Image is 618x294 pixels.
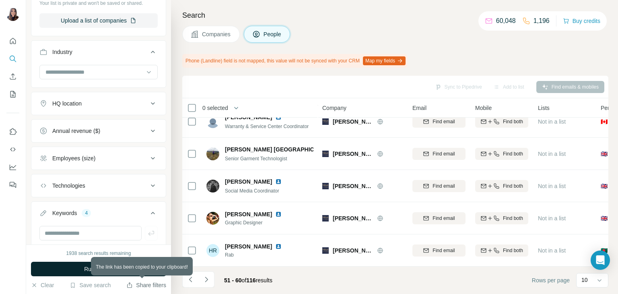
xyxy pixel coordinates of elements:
span: Find email [433,150,455,157]
div: HQ location [52,99,82,108]
span: Rab [225,251,291,259]
span: Find email [433,215,455,222]
button: HQ location [31,94,166,113]
button: Run search [31,262,166,276]
img: Avatar [6,8,19,21]
span: Find email [433,118,455,125]
span: Email [412,104,426,112]
button: Clear [31,281,54,289]
button: Use Surfe on LinkedIn [6,124,19,139]
span: Graphic Designer [225,219,291,226]
button: Feedback [6,178,19,192]
img: LinkedIn logo [275,211,282,217]
img: LinkedIn logo [275,178,282,185]
span: Find both [503,150,523,157]
span: [PERSON_NAME] [225,210,272,218]
button: Industry [31,42,166,65]
button: Upload a list of companies [39,13,158,28]
img: LinkedIn logo [275,243,282,250]
span: 🇧🇩 [601,246,608,255]
div: Employees (size) [52,154,95,162]
img: Logo of Rab Carrington [322,118,329,125]
span: [PERSON_NAME] [333,182,373,190]
span: Social Media Coordinator [225,188,279,194]
button: Save search [70,281,111,289]
p: 1,196 [534,16,550,26]
span: People [264,30,282,38]
button: Share filters [126,281,166,289]
span: Companies [202,30,231,38]
button: Use Surfe API [6,142,19,157]
span: 🇬🇧 [601,214,608,222]
button: Find both [475,212,528,224]
img: Avatar [206,212,219,225]
span: Not in a list [538,118,566,125]
h4: Search [182,10,608,21]
span: results [224,277,272,284]
div: Keywords [52,209,77,217]
button: Find email [412,148,466,160]
button: Navigate to previous page [182,271,198,288]
button: Technologies [31,176,166,195]
span: [PERSON_NAME] [333,246,373,255]
div: 4 [82,209,91,217]
div: Annual revenue ($) [52,127,100,135]
span: 51 - 60 [224,277,242,284]
p: 10 [581,276,588,284]
button: Search [6,52,19,66]
span: [PERSON_NAME] [333,214,373,222]
span: Not in a list [538,151,566,157]
span: Find both [503,182,523,190]
span: [PERSON_NAME] [333,118,373,126]
button: Map my fields [363,56,406,65]
span: 🇬🇧 [601,150,608,158]
span: Find both [503,118,523,125]
span: Lists [538,104,550,112]
button: My lists [6,87,19,101]
button: Find both [475,180,528,192]
span: [PERSON_NAME] [333,150,373,158]
button: Buy credits [563,15,600,27]
button: Navigate to next page [198,271,214,288]
button: Dashboard [6,160,19,174]
span: of [242,277,247,284]
span: Find email [433,182,455,190]
button: Enrich CSV [6,69,19,84]
button: Find both [475,116,528,128]
div: Technologies [52,182,85,190]
span: Mobile [475,104,492,112]
button: Keywords4 [31,203,166,226]
span: [PERSON_NAME] [GEOGRAPHIC_DATA] [225,145,334,153]
div: Open Intercom Messenger [591,251,610,270]
button: Find email [412,116,466,128]
button: Find email [412,244,466,257]
button: Find email [412,212,466,224]
img: Avatar [206,147,219,160]
span: Rows per page [532,276,570,284]
p: 60,048 [496,16,516,26]
button: Find email [412,180,466,192]
span: Not in a list [538,183,566,189]
span: Find email [433,247,455,254]
div: Phone (Landline) field is not mapped, this value will not be synced with your CRM [182,54,407,68]
img: Logo of Rab Carrington [322,183,329,189]
span: Company [322,104,346,112]
span: Not in a list [538,247,566,254]
img: Avatar [206,180,219,193]
img: Logo of Rab Carrington [322,247,329,254]
span: Find both [503,247,523,254]
span: Find both [503,215,523,222]
span: 🇬🇧 [601,182,608,190]
span: Not in a list [538,215,566,222]
div: HR [206,244,219,257]
button: Employees (size) [31,149,166,168]
span: Run search [84,265,113,273]
img: Logo of Rab Carrington [322,151,329,157]
span: [PERSON_NAME] [225,242,272,251]
button: Quick start [6,34,19,48]
div: Industry [52,48,72,56]
div: 1938 search results remaining [66,250,131,257]
span: 🇨🇦 [601,118,608,126]
button: Find both [475,148,528,160]
button: Find both [475,244,528,257]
